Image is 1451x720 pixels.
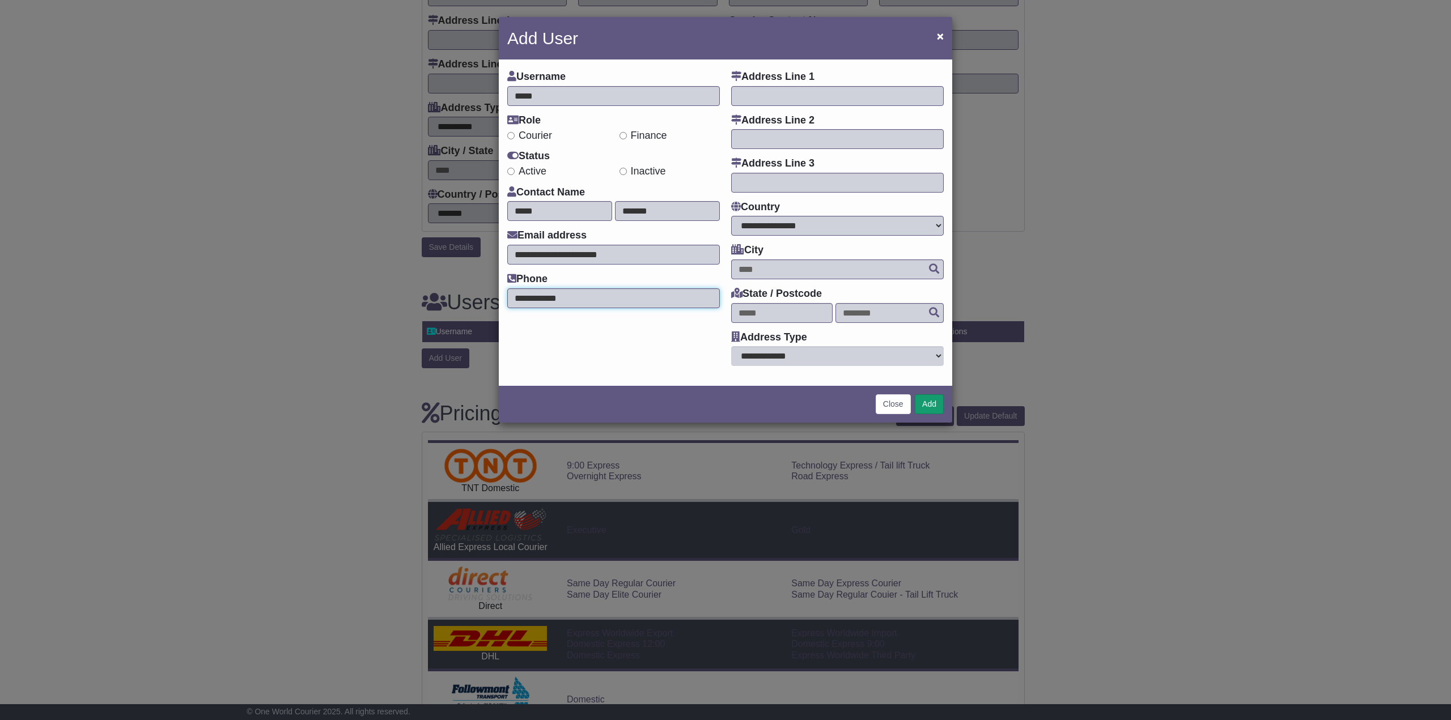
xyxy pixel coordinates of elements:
label: State / Postcode [731,288,822,300]
input: Courier [507,132,515,139]
input: Active [507,168,515,175]
label: Role [507,114,541,127]
label: Phone [507,273,548,286]
input: Inactive [620,168,627,175]
label: Status [507,150,550,163]
label: Active [507,165,546,178]
label: Address Line 3 [731,157,814,170]
label: City [731,244,763,257]
span: × [937,29,944,42]
label: Country [731,201,780,214]
label: Email address [507,229,587,242]
button: Close [931,24,949,48]
button: Add [915,394,944,414]
label: Contact Name [507,186,585,199]
input: Finance [620,132,627,139]
label: Address Line 2 [731,114,814,127]
h4: Add User [507,25,578,51]
label: Address Line 1 [731,71,814,83]
label: Courier [507,130,552,142]
label: Finance [620,130,667,142]
span: Add [922,399,936,408]
label: Inactive [620,165,666,178]
label: Address Type [731,331,807,344]
button: Close [876,394,911,414]
label: Username [507,71,566,83]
